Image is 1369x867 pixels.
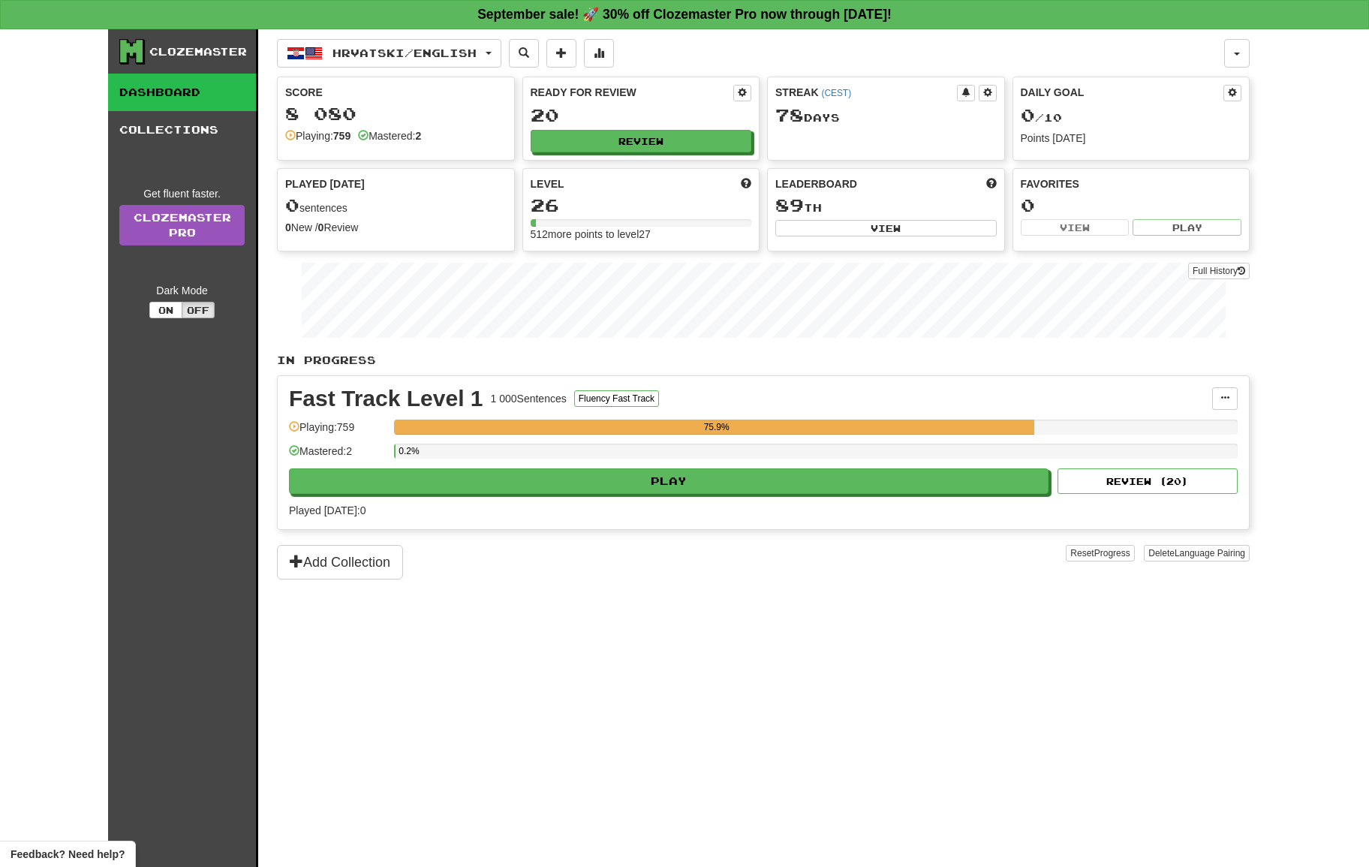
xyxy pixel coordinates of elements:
[415,130,421,142] strong: 2
[318,221,324,233] strong: 0
[531,227,752,242] div: 512 more points to level 27
[986,176,997,191] span: This week in points, UTC
[285,194,299,215] span: 0
[741,176,751,191] span: Score more points to level up
[509,39,539,68] button: Search sentences
[531,196,752,215] div: 26
[1021,219,1130,236] button: View
[546,39,576,68] button: Add sentence to collection
[1021,131,1242,146] div: Points [DATE]
[1021,104,1035,125] span: 0
[531,176,564,191] span: Level
[358,128,421,143] div: Mastered:
[289,504,366,516] span: Played [DATE]: 0
[531,130,752,152] button: Review
[477,7,892,22] strong: September sale! 🚀 30% off Clozemaster Pro now through [DATE]!
[1144,545,1250,561] button: DeleteLanguage Pairing
[285,220,507,235] div: New / Review
[108,74,256,111] a: Dashboard
[1021,176,1242,191] div: Favorites
[285,221,291,233] strong: 0
[775,104,804,125] span: 78
[289,444,387,468] div: Mastered: 2
[1133,219,1241,236] button: Play
[584,39,614,68] button: More stats
[1175,548,1245,558] span: Language Pairing
[289,468,1049,494] button: Play
[574,390,659,407] button: Fluency Fast Track
[491,391,567,406] div: 1 000 Sentences
[775,176,857,191] span: Leaderboard
[285,196,507,215] div: sentences
[775,220,997,236] button: View
[285,176,365,191] span: Played [DATE]
[775,196,997,215] div: th
[108,111,256,149] a: Collections
[531,106,752,125] div: 20
[277,39,501,68] button: Hrvatski/English
[277,353,1250,368] p: In Progress
[119,186,245,201] div: Get fluent faster.
[1058,468,1238,494] button: Review (20)
[285,128,351,143] div: Playing:
[1021,85,1224,101] div: Daily Goal
[775,106,997,125] div: Day s
[119,283,245,298] div: Dark Mode
[775,85,957,100] div: Streak
[289,420,387,444] div: Playing: 759
[821,88,851,98] a: (CEST)
[11,847,125,862] span: Open feedback widget
[1188,263,1250,279] button: Full History
[333,130,351,142] strong: 759
[332,47,477,59] span: Hrvatski / English
[531,85,734,100] div: Ready for Review
[399,420,1034,435] div: 75.9%
[1021,196,1242,215] div: 0
[285,104,507,123] div: 8 080
[1066,545,1134,561] button: ResetProgress
[1094,548,1130,558] span: Progress
[149,302,182,318] button: On
[277,545,403,580] button: Add Collection
[1021,111,1062,124] span: / 10
[119,205,245,245] a: ClozemasterPro
[289,387,483,410] div: Fast Track Level 1
[149,44,247,59] div: Clozemaster
[182,302,215,318] button: Off
[775,194,804,215] span: 89
[285,85,507,100] div: Score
